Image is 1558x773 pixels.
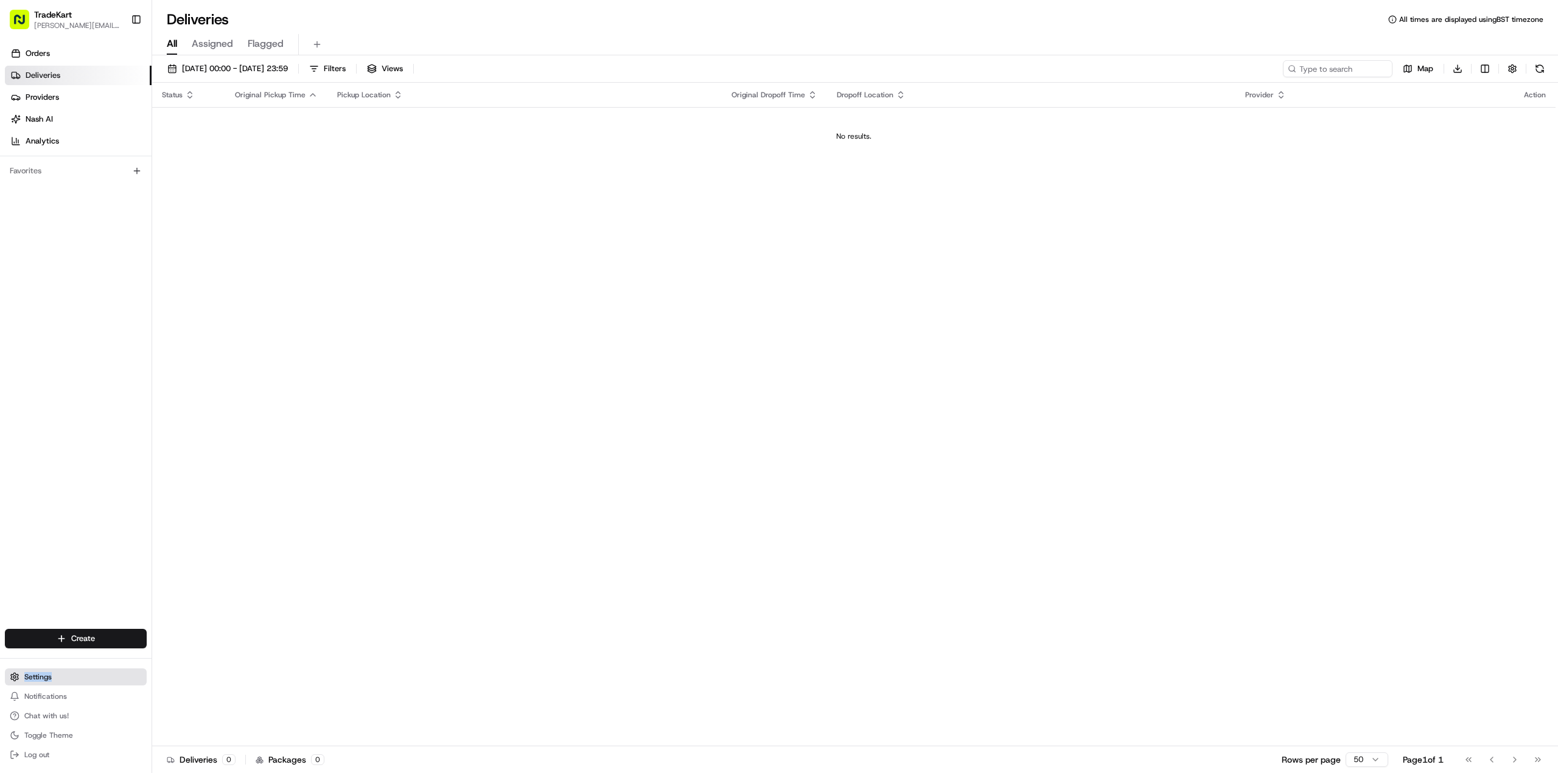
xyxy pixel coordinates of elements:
span: Log out [24,750,49,760]
div: Action [1524,90,1546,100]
span: Provider [1245,90,1274,100]
span: Settings [24,672,52,682]
span: Chat with us! [24,711,69,721]
span: Status [162,90,183,100]
button: [PERSON_NAME][EMAIL_ADDRESS][PERSON_NAME][DOMAIN_NAME] [34,21,121,30]
div: Favorites [5,161,147,181]
button: Toggle Theme [5,727,147,744]
div: 0 [222,754,236,765]
a: Analytics [5,131,152,151]
a: Nash AI [5,109,152,129]
button: Map [1397,60,1439,77]
button: Views [362,60,408,77]
h1: Deliveries [167,10,229,29]
input: Type to search [1283,60,1392,77]
span: Assigned [192,36,233,51]
span: Deliveries [26,70,60,81]
span: Original Dropoff Time [732,90,805,100]
div: 0 [311,754,324,765]
span: Pickup Location [337,90,391,100]
span: Orders [26,48,50,59]
span: Map [1417,63,1433,74]
span: Original Pickup Time [235,90,306,100]
button: [DATE] 00:00 - [DATE] 23:59 [162,60,293,77]
button: Settings [5,668,147,685]
a: Orders [5,44,152,63]
div: Deliveries [167,754,236,766]
span: Dropoff Location [837,90,893,100]
span: All [167,36,177,51]
span: Providers [26,92,59,103]
span: Toggle Theme [24,730,73,740]
button: Log out [5,746,147,763]
span: Nash AI [26,114,53,125]
button: TradeKart [34,9,72,21]
button: Refresh [1531,60,1548,77]
a: Deliveries [5,66,152,85]
div: Page 1 of 1 [1403,754,1444,766]
span: Views [382,63,403,74]
span: Flagged [248,36,284,51]
span: All times are displayed using BST timezone [1399,15,1543,24]
button: Notifications [5,688,147,705]
span: Create [71,633,95,644]
div: No results. [157,131,1551,141]
p: Rows per page [1282,754,1341,766]
button: TradeKart[PERSON_NAME][EMAIL_ADDRESS][PERSON_NAME][DOMAIN_NAME] [5,5,126,34]
span: [DATE] 00:00 - [DATE] 23:59 [182,63,288,74]
span: Analytics [26,136,59,147]
span: Filters [324,63,346,74]
button: Chat with us! [5,707,147,724]
div: Packages [256,754,324,766]
button: Create [5,629,147,648]
button: Filters [304,60,351,77]
span: Notifications [24,692,67,701]
a: Providers [5,88,152,107]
